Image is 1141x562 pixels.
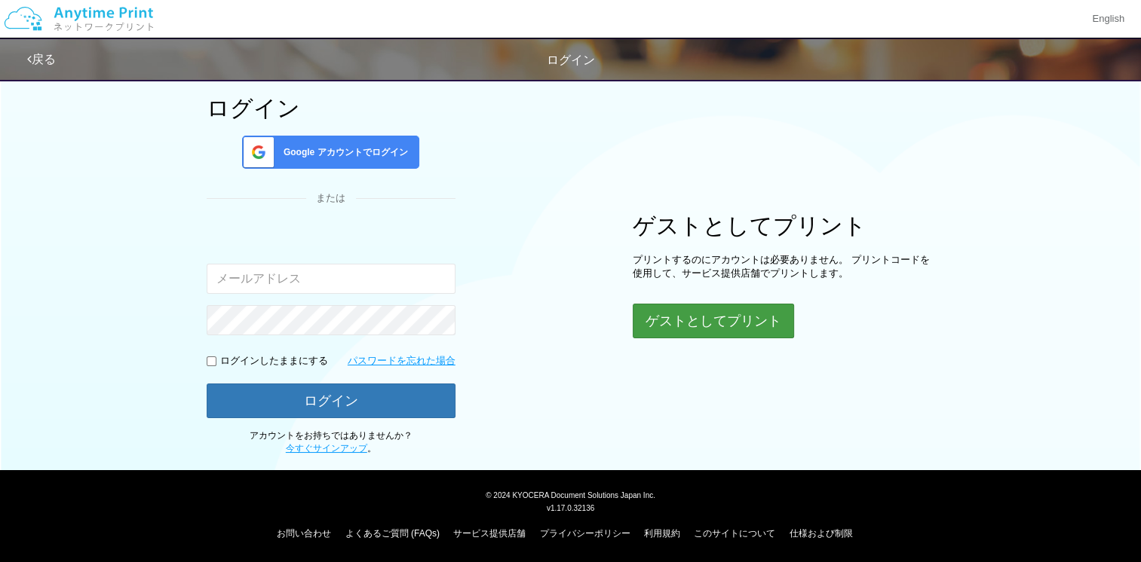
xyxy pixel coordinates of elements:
span: © 2024 KYOCERA Document Solutions Japan Inc. [486,490,655,499]
h1: ゲストとしてプリント [633,213,934,238]
a: よくあるご質問 (FAQs) [345,528,440,539]
a: プライバシーポリシー [540,528,630,539]
span: Google アカウントでログイン [278,146,408,159]
span: ログイン [547,53,595,66]
h1: ログイン [207,96,455,121]
a: 仕様および制限 [790,528,853,539]
p: プリントするのにアカウントは必要ありません。 プリントコードを使用して、サービス提供店舗でプリントします。 [633,253,934,281]
p: ログインしたままにする [220,354,328,368]
span: v1.17.0.32136 [547,503,594,512]
a: 今すぐサインアップ [286,443,367,454]
div: または [207,191,455,206]
a: 戻る [27,53,56,66]
span: 。 [286,443,376,454]
button: ゲストとしてプリント [633,304,794,338]
button: ログイン [207,383,455,418]
p: アカウントをお持ちではありませんか？ [207,429,455,455]
a: パスワードを忘れた場合 [348,354,455,368]
a: 利用規約 [644,528,680,539]
input: メールアドレス [207,264,455,294]
a: お問い合わせ [277,528,331,539]
a: サービス提供店舗 [453,528,526,539]
a: このサイトについて [694,528,775,539]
